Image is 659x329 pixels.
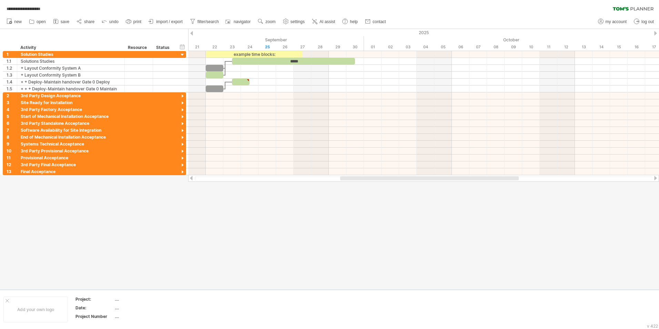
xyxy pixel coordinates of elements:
div: Friday, 10 October 2025 [522,43,540,51]
div: + + + Deploy-Maintain handover Gate 0 Maintain [21,86,121,92]
div: Saturday, 4 October 2025 [417,43,434,51]
div: .... [115,313,173,319]
span: new [14,19,22,24]
a: new [5,17,24,26]
div: Sunday, 28 September 2025 [311,43,329,51]
span: filter/search [197,19,219,24]
div: Start of Mechanical Installation Acceptance [21,113,121,120]
div: Friday, 3 October 2025 [399,43,417,51]
span: print [133,19,141,24]
span: open [37,19,46,24]
a: AI assist [310,17,337,26]
div: Sunday, 21 September 2025 [188,43,206,51]
div: 1.5 [7,86,17,92]
div: End of Mechanical Installation Acceptance [21,134,121,140]
div: Saturday, 27 September 2025 [294,43,311,51]
a: import / export [147,17,185,26]
span: undo [109,19,119,24]
div: Wednesday, 15 October 2025 [610,43,628,51]
span: contact [373,19,386,24]
div: Thursday, 25 September 2025 [258,43,276,51]
div: Tuesday, 14 October 2025 [592,43,610,51]
div: .... [115,305,173,311]
div: Systems Technical Acceptance [21,141,121,147]
div: Site Ready for Installation [21,99,121,106]
div: Activity [20,44,121,51]
div: Monday, 29 September 2025 [329,43,346,51]
div: 1 [7,51,17,58]
a: undo [100,17,121,26]
div: + + Deploy-Maintain handover Gate 0 Deploy [21,79,121,85]
div: .... [115,296,173,302]
div: 1.2 [7,65,17,71]
span: zoom [265,19,275,24]
div: Thursday, 16 October 2025 [628,43,645,51]
div: Solution Studies [21,51,121,58]
div: 1.3 [7,72,17,78]
a: open [27,17,48,26]
a: zoom [256,17,277,26]
div: Tuesday, 23 September 2025 [223,43,241,51]
div: Monday, 6 October 2025 [452,43,469,51]
div: 5 [7,113,17,120]
div: Solutions Studies [21,58,121,64]
div: 13 [7,168,17,175]
div: Tuesday, 30 September 2025 [346,43,364,51]
div: Resource [128,44,149,51]
a: print [124,17,143,26]
a: navigator [224,17,253,26]
div: 1.4 [7,79,17,85]
div: Final Acceptance [21,168,121,175]
span: navigator [234,19,251,24]
div: 2 [7,92,17,99]
div: 3 [7,99,17,106]
div: Saturday, 11 October 2025 [540,43,557,51]
div: Thursday, 2 October 2025 [382,43,399,51]
span: import / export [156,19,183,24]
a: help [341,17,360,26]
div: Project: [75,296,113,302]
div: Date: [75,305,113,311]
a: my account [596,17,629,26]
div: 12 [7,161,17,168]
div: Monday, 22 September 2025 [206,43,223,51]
div: Wednesday, 24 September 2025 [241,43,258,51]
div: 3rd Party Provisional Acceptance [21,148,121,154]
div: Monday, 13 October 2025 [575,43,592,51]
a: contact [363,17,388,26]
div: v 422 [647,323,658,329]
a: share [75,17,97,26]
div: 1.1 [7,58,17,64]
div: 9 [7,141,17,147]
div: 4 [7,106,17,113]
div: Tuesday, 7 October 2025 [469,43,487,51]
span: log out [641,19,654,24]
div: Wednesday, 1 October 2025 [364,43,382,51]
div: 3rd Party Standalone Acceptance [21,120,121,127]
div: Status [156,44,171,51]
span: save [61,19,69,24]
div: Wednesday, 8 October 2025 [487,43,505,51]
div: 10 [7,148,17,154]
div: + Layout Conformity System A [21,65,121,71]
a: filter/search [188,17,221,26]
div: 7 [7,127,17,133]
div: + Layout Conformity System B [21,72,121,78]
div: Sunday, 12 October 2025 [557,43,575,51]
span: share [84,19,94,24]
div: example time blocks: [206,51,303,58]
div: Add your own logo [3,297,68,322]
div: 8 [7,134,17,140]
a: save [51,17,71,26]
div: 11 [7,154,17,161]
span: settings [291,19,305,24]
div: Friday, 26 September 2025 [276,43,294,51]
span: my account [606,19,627,24]
div: 6 [7,120,17,127]
div: Software Availability for Site Integration [21,127,121,133]
div: 3rd Party Design Acceptance [21,92,121,99]
div: 3rd Party Final Acceptance [21,161,121,168]
span: AI assist [320,19,335,24]
div: 3rd Party Factory Acceptance [21,106,121,113]
div: Provisional Acceptance [21,154,121,161]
